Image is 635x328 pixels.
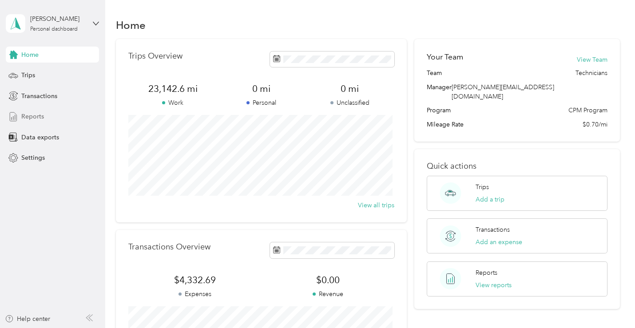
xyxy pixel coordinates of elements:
span: Mileage Rate [427,120,464,129]
p: Unclassified [306,98,394,107]
button: View reports [476,281,512,290]
p: Trips Overview [128,51,183,61]
span: 23,142.6 mi [128,83,217,95]
span: 0 mi [306,83,394,95]
span: Reports [21,112,44,121]
span: CPM Program [568,106,607,115]
p: Personal [217,98,306,107]
p: Reports [476,268,497,277]
button: Add a trip [476,195,504,204]
button: View Team [577,55,607,64]
span: $4,332.69 [128,274,261,286]
button: Add an expense [476,237,522,247]
span: Technicians [575,68,607,78]
p: Trips [476,182,489,192]
div: [PERSON_NAME] [30,14,86,24]
button: View all trips [358,201,394,210]
p: Work [128,98,217,107]
h1: Home [116,20,146,30]
span: $0.00 [261,274,394,286]
span: [PERSON_NAME][EMAIL_ADDRESS][DOMAIN_NAME] [452,83,554,100]
span: $0.70/mi [583,120,607,129]
p: Revenue [261,289,394,299]
p: Quick actions [427,162,607,171]
span: 0 mi [217,83,306,95]
span: Data exports [21,133,59,142]
span: Trips [21,71,35,80]
p: Transactions [476,225,510,234]
span: Program [427,106,451,115]
h2: Your Team [427,51,463,63]
span: Manager [427,83,452,101]
div: Personal dashboard [30,27,78,32]
span: Team [427,68,442,78]
button: Help center [5,314,50,324]
iframe: Everlance-gr Chat Button Frame [585,278,635,328]
span: Home [21,50,39,59]
p: Expenses [128,289,261,299]
p: Transactions Overview [128,242,210,252]
span: Transactions [21,91,57,101]
span: Settings [21,153,45,162]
